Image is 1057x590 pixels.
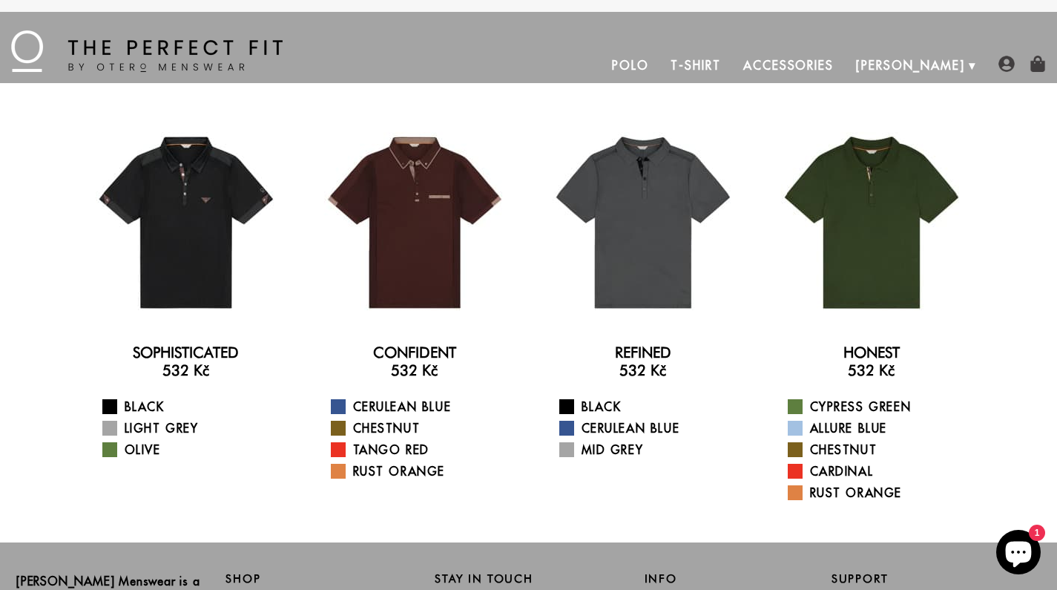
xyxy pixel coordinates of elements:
h2: Info [645,572,832,586]
a: Accessories [732,47,845,83]
a: Black [102,398,289,416]
h3: 532 Kč [769,361,974,379]
a: Olive [102,441,289,459]
a: Chestnut [788,441,974,459]
a: Honest [843,344,900,361]
h2: Stay in Touch [435,572,622,586]
h3: 532 Kč [84,361,289,379]
h3: 532 Kč [541,361,745,379]
img: shopping-bag-icon.png [1030,56,1046,72]
a: Polo [601,47,660,83]
h2: Shop [225,572,412,586]
a: [PERSON_NAME] [845,47,976,83]
img: user-account-icon.png [998,56,1015,72]
img: The Perfect Fit - by Otero Menswear - Logo [11,30,283,72]
h2: Support [832,572,1041,586]
a: Mid Grey [559,441,745,459]
a: Rust Orange [331,462,517,480]
a: Allure Blue [788,419,974,437]
a: Confident [373,344,456,361]
inbox-online-store-chat: Shopify online store chat [992,530,1045,578]
a: Cardinal [788,462,974,480]
a: Tango Red [331,441,517,459]
a: T-Shirt [659,47,731,83]
a: Refined [615,344,671,361]
a: Light Grey [102,419,289,437]
a: Cerulean Blue [559,419,745,437]
a: Cypress Green [788,398,974,416]
a: Rust Orange [788,484,974,502]
h3: 532 Kč [312,361,517,379]
a: Chestnut [331,419,517,437]
a: Cerulean Blue [331,398,517,416]
a: Black [559,398,745,416]
a: Sophisticated [133,344,239,361]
